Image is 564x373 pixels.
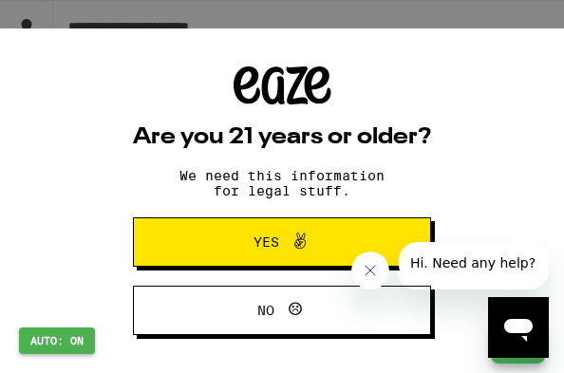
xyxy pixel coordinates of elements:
[19,327,95,354] button: AUTO: ON
[133,217,431,267] button: Yes
[397,242,549,289] iframe: Mensaje de la compañía
[163,168,401,198] p: We need this information for legal stuff.
[257,304,274,317] span: No
[254,235,279,249] span: Yes
[488,297,549,358] iframe: Botón para iniciar la ventana de mensajería
[133,126,431,149] h2: Are you 21 years or older?
[351,252,389,289] iframe: Cerrar mensaje
[133,286,431,335] button: No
